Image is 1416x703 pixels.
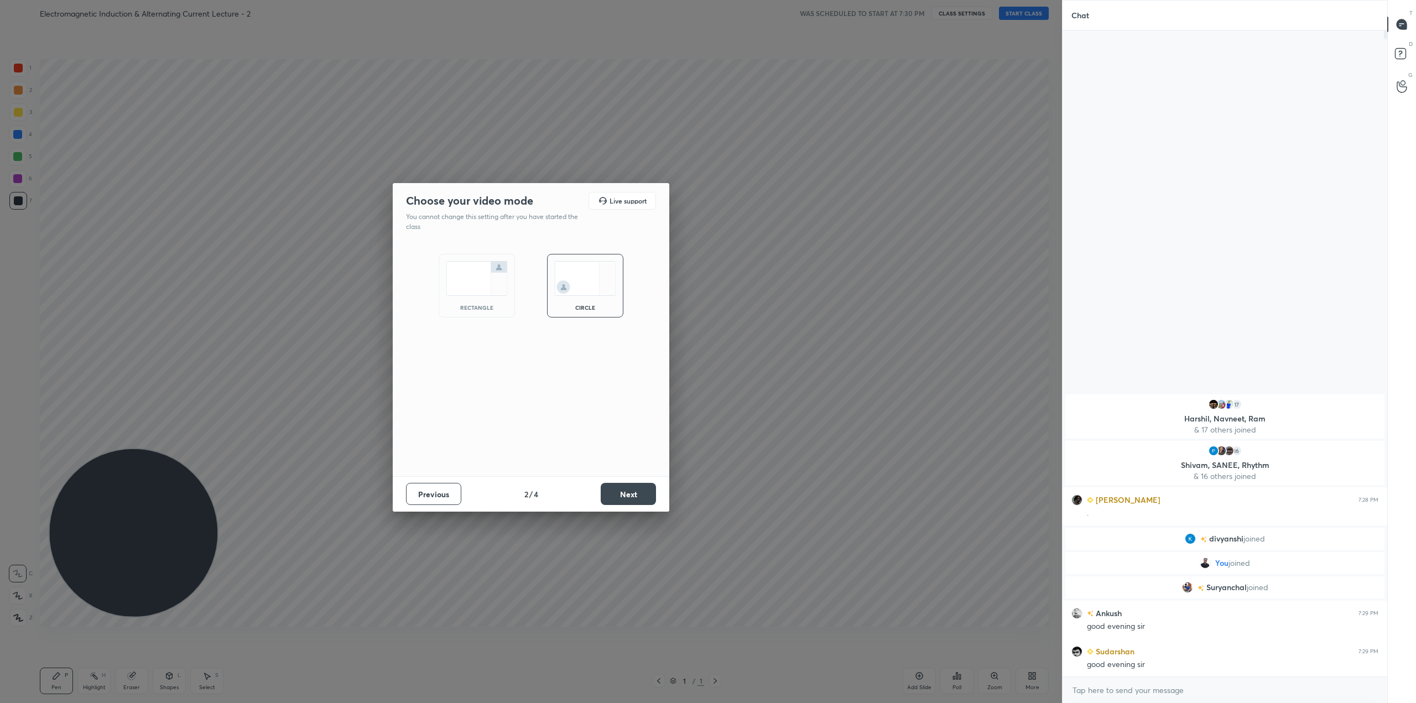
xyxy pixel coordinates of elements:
img: 114503b9d5014bccaba64bf5437237fc.33543838_3 [1208,445,1219,456]
span: You [1215,559,1228,567]
img: 3 [1185,533,1196,544]
div: 7:29 PM [1358,648,1378,655]
img: no-rating-badge.077c3623.svg [1087,611,1094,617]
div: . [1087,508,1378,519]
p: D [1409,40,1413,48]
p: You cannot change this setting after you have started the class [406,212,585,232]
button: Previous [406,483,461,505]
h6: Sudarshan [1094,645,1134,657]
img: c8db15d7ac0e4478bcaf7dec45780eed.jpg [1224,399,1235,410]
p: Harshil, Navneet, Ram [1072,414,1378,423]
h6: Ankush [1094,607,1122,619]
p: T [1409,9,1413,17]
p: G [1408,71,1413,79]
span: divyanshi [1209,534,1243,543]
p: & 16 others joined [1072,472,1378,481]
img: 221dfcde8b074e258cb776e1fa1ca02d.jpg [1224,445,1235,456]
img: 91e8eaa77771475590e3be36798e27b3.jpg [1182,582,1193,593]
img: no-rating-badge.077c3623.svg [1200,537,1207,543]
img: 8f99151e573d462785604bf2d6d9bdb6.jpg [1216,399,1227,410]
span: Suryanchal [1206,583,1247,592]
div: 7:28 PM [1358,497,1378,503]
img: normalScreenIcon.ae25ed63.svg [446,261,508,296]
div: grid [1063,392,1387,677]
h5: Live support [610,197,647,204]
img: circleScreenIcon.acc0effb.svg [554,261,616,296]
span: joined [1228,559,1250,567]
h2: Choose your video mode [406,194,533,208]
img: Learner_Badge_beginner_1_8b307cf2a0.svg [1087,648,1094,655]
span: joined [1243,534,1265,543]
h6: [PERSON_NAME] [1094,494,1160,506]
p: & 17 others joined [1072,425,1378,434]
img: bab0f5ab69564a2ab9f27ed77c51c83f.jpg [1071,494,1082,506]
h4: / [529,488,533,500]
img: no-rating-badge.077c3623.svg [1198,585,1204,591]
p: Chat [1063,1,1098,30]
div: good evening sir [1087,621,1378,632]
span: joined [1247,583,1268,592]
h4: 4 [534,488,538,500]
img: Learner_Badge_beginner_1_8b307cf2a0.svg [1087,497,1094,503]
img: d40932d52b0c415eb301489f8cfb2a5d.jpg [1200,558,1211,569]
button: Next [601,483,656,505]
img: 1678ff68c2f64c2191f63c00219d138d.jpg [1208,399,1219,410]
img: 773c3710156846e7a58b7bb29a9a52be.jpg [1216,445,1227,456]
img: 5d5bcfac86e9427dad44042911e5d59f.jpg [1071,608,1082,619]
div: good evening sir [1087,659,1378,670]
img: 51ffab19913b479b846572255c2bf630.jpg [1071,646,1082,657]
p: Shivam, SANEE, Rhythm [1072,461,1378,470]
div: 16 [1231,445,1242,456]
div: circle [563,305,607,310]
div: rectangle [455,305,499,310]
div: 17 [1231,399,1242,410]
div: 7:29 PM [1358,610,1378,617]
h4: 2 [524,488,528,500]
